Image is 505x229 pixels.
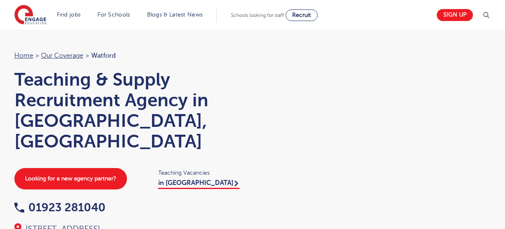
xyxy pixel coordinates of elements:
[14,50,244,61] nav: breadcrumb
[158,168,244,178] span: Teaching Vacancies
[97,12,130,18] a: For Schools
[41,52,83,59] a: Our coverage
[57,12,81,18] a: Find jobs
[231,12,284,18] span: Schools looking for staff
[437,9,473,21] a: Sign up
[158,179,240,189] a: in [GEOGRAPHIC_DATA]
[14,168,127,189] a: Looking for a new agency partner?
[14,52,33,59] a: Home
[14,201,106,214] a: 01923 281040
[286,9,318,21] a: Recruit
[35,52,39,59] span: >
[85,52,89,59] span: >
[14,5,46,26] img: Engage Education
[91,52,116,59] span: Watford
[147,12,203,18] a: Blogs & Latest News
[14,69,244,152] h1: Teaching & Supply Recruitment Agency in [GEOGRAPHIC_DATA], [GEOGRAPHIC_DATA]
[292,12,311,18] span: Recruit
